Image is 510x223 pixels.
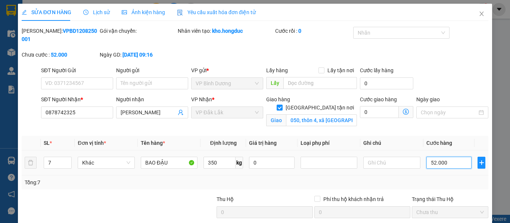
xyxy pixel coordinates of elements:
[83,9,110,15] span: Lịch sử
[178,109,184,115] span: user-add
[266,77,283,89] span: Lấy
[416,207,484,218] span: Chưa thu
[320,195,387,203] span: Phí thu hộ khách nhận trả
[416,96,440,102] label: Ngày giao
[471,4,492,25] button: Close
[141,140,165,146] span: Tên hàng
[426,140,452,146] span: Cước hàng
[22,27,98,43] div: [PERSON_NAME]:
[100,27,176,35] div: Gói vận chuyển:
[41,66,113,74] div: SĐT Người Gửi
[283,77,357,89] input: Dọc đường
[196,78,259,89] span: VP Bình Dương
[141,157,198,169] input: VD: Bàn, Ghế
[412,195,488,203] div: Trạng thái Thu Hộ
[116,95,188,103] div: Người nhận
[298,28,301,34] b: 0
[210,140,237,146] span: Định lượng
[83,10,88,15] span: clock-circle
[360,67,394,73] label: Cước lấy hàng
[22,10,27,15] span: edit
[177,9,256,15] span: Yêu cầu xuất hóa đơn điện tử
[478,160,485,166] span: plus
[324,66,357,74] span: Lấy tận nơi
[363,157,420,169] input: Ghi Chú
[100,51,176,59] div: Ngày GD:
[122,10,127,15] span: picture
[116,66,188,74] div: Người gửi
[275,27,352,35] div: Cước rồi :
[22,51,98,59] div: Chưa cước :
[298,136,360,150] th: Loại phụ phí
[249,140,277,146] span: Giá trị hàng
[478,157,485,169] button: plus
[122,9,165,15] span: Ảnh kiện hàng
[212,28,243,34] b: kho.hongduc
[283,103,357,112] span: [GEOGRAPHIC_DATA] tận nơi
[191,96,212,102] span: VP Nhận
[25,157,37,169] button: delete
[196,107,259,118] span: VP Đắk Lắk
[360,106,399,118] input: Cước giao hàng
[360,136,423,150] th: Ghi chú
[78,140,106,146] span: Đơn vị tính
[177,10,183,16] img: icon
[25,178,198,187] div: Tổng: 7
[44,140,50,146] span: SL
[41,95,113,103] div: SĐT Người Nhận
[286,114,357,126] input: Giao tận nơi
[360,96,397,102] label: Cước giao hàng
[82,157,130,168] span: Khác
[266,114,286,126] span: Giao
[266,96,290,102] span: Giao hàng
[22,9,71,15] span: SỬA ĐƠN HÀNG
[236,157,243,169] span: kg
[421,108,477,117] input: Ngày giao
[266,67,288,73] span: Lấy hàng
[178,27,274,35] div: Nhân viên tạo:
[122,52,153,58] b: [DATE] 09:16
[403,109,409,115] span: dollar-circle
[217,196,234,202] span: Thu Hộ
[360,77,413,89] input: Cước lấy hàng
[191,66,263,74] div: VP gửi
[51,52,67,58] b: 52.000
[479,11,485,17] span: close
